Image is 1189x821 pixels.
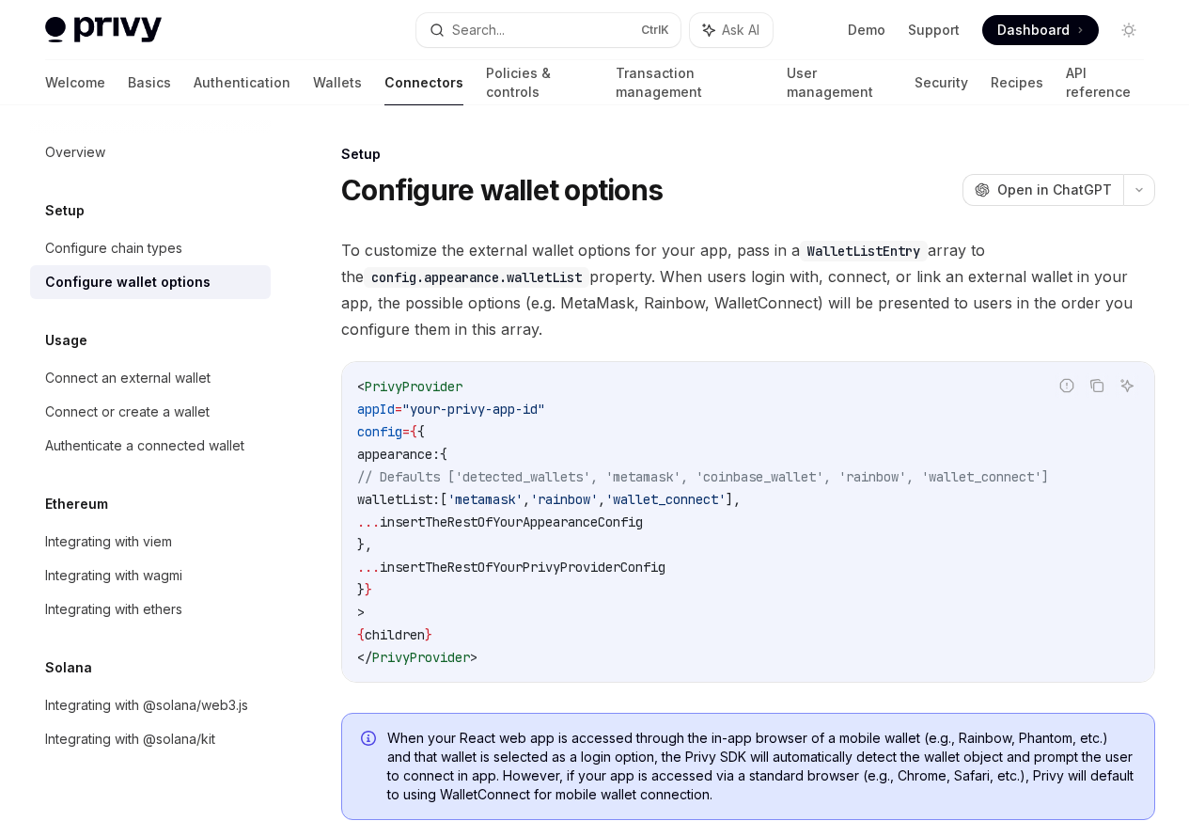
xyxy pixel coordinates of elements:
button: Ask AI [1115,373,1139,398]
a: Authenticate a connected wallet [30,429,271,463]
span: } [365,581,372,598]
h5: Solana [45,656,92,679]
div: Search... [452,19,505,41]
span: { [417,423,425,440]
span: [ [440,491,447,508]
div: Connect or create a wallet [45,401,210,423]
a: Authentication [194,60,290,105]
button: Open in ChatGPT [962,174,1123,206]
span: > [357,604,365,621]
a: Configure chain types [30,231,271,265]
a: Policies & controls [486,60,593,105]
span: ... [357,559,380,576]
span: PrivyProvider [365,378,462,395]
a: Integrating with wagmi [30,559,271,592]
span: } [425,626,432,643]
span: "your-privy-app-id" [402,401,545,418]
a: Integrating with @solana/kit [30,722,271,756]
h5: Setup [45,199,85,222]
h1: Configure wallet options [341,173,663,207]
span: Ctrl K [641,23,669,38]
span: To customize the external wallet options for your app, pass in a array to the property. When user... [341,237,1155,342]
a: Connect or create a wallet [30,395,271,429]
span: // Defaults ['detected_wallets', 'metamask', 'coinbase_wallet', 'rainbow', 'wallet_connect'] [357,468,1049,485]
a: User management [787,60,892,105]
span: Ask AI [722,21,759,39]
div: Setup [341,145,1155,164]
h5: Usage [45,329,87,352]
a: Welcome [45,60,105,105]
div: Overview [45,141,105,164]
span: config [357,423,402,440]
a: Overview [30,135,271,169]
span: { [410,423,417,440]
a: Demo [848,21,885,39]
button: Search...CtrlK [416,13,681,47]
span: 'wallet_connect' [605,491,726,508]
a: Dashboard [982,15,1099,45]
span: children [365,626,425,643]
span: When your React web app is accessed through the in-app browser of a mobile wallet (e.g., Rainbow,... [387,729,1135,804]
img: light logo [45,17,162,43]
span: < [357,378,365,395]
svg: Info [361,731,380,750]
div: Integrating with @solana/kit [45,728,215,750]
h5: Ethereum [45,493,108,515]
a: Integrating with viem [30,525,271,559]
span: appId [357,401,395,418]
span: Dashboard [997,21,1070,39]
a: Integrating with ethers [30,592,271,626]
a: Recipes [991,60,1043,105]
span: ], [726,491,741,508]
a: Security [915,60,968,105]
span: appearance: [357,446,440,463]
span: }, [357,536,372,553]
a: Support [908,21,960,39]
span: > [470,649,477,666]
span: insertTheRestOfYourPrivyProviderConfig [380,559,665,576]
span: = [402,423,410,440]
span: { [440,446,447,463]
div: Integrating with viem [45,530,172,553]
a: Connectors [384,60,463,105]
div: Configure chain types [45,237,182,260]
a: API reference [1066,60,1144,105]
span: , [523,491,530,508]
span: ... [357,513,380,530]
span: Open in ChatGPT [997,181,1112,199]
a: Basics [128,60,171,105]
a: Connect an external wallet [30,361,271,395]
div: Configure wallet options [45,271,211,293]
span: </ [357,649,372,666]
button: Ask AI [690,13,773,47]
div: Authenticate a connected wallet [45,434,244,457]
span: } [357,581,365,598]
a: Integrating with @solana/web3.js [30,688,271,722]
span: 'rainbow' [530,491,598,508]
span: { [357,626,365,643]
button: Copy the contents from the code block [1085,373,1109,398]
span: 'metamask' [447,491,523,508]
div: Connect an external wallet [45,367,211,389]
a: Configure wallet options [30,265,271,299]
code: config.appearance.walletList [364,267,589,288]
span: , [598,491,605,508]
span: = [395,401,402,418]
code: WalletListEntry [800,241,928,261]
a: Wallets [313,60,362,105]
span: insertTheRestOfYourAppearanceConfig [380,513,643,530]
div: Integrating with wagmi [45,564,182,587]
div: Integrating with ethers [45,598,182,621]
a: Transaction management [616,60,764,105]
button: Report incorrect code [1055,373,1079,398]
span: PrivyProvider [372,649,470,666]
span: walletList: [357,491,440,508]
div: Integrating with @solana/web3.js [45,694,248,717]
button: Toggle dark mode [1114,15,1144,45]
